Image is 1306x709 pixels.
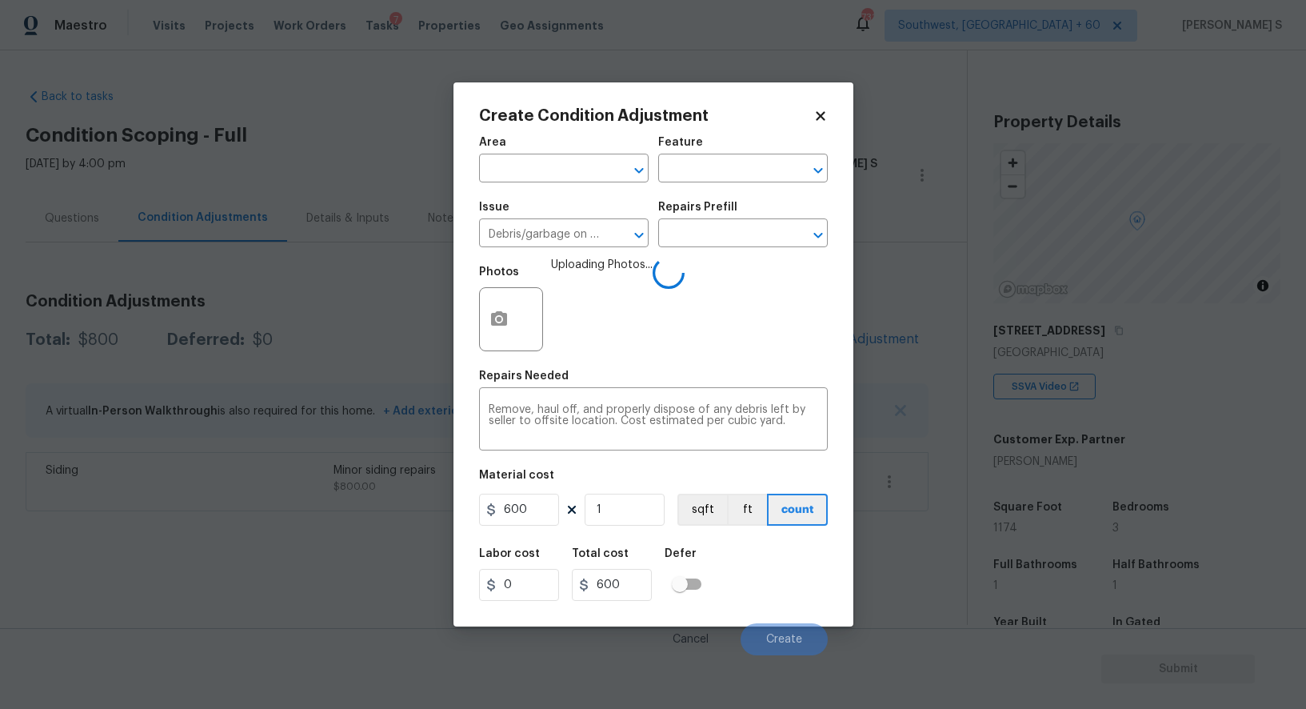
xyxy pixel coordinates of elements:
[766,634,802,646] span: Create
[479,137,506,148] h5: Area
[572,548,629,559] h5: Total cost
[551,257,653,361] span: Uploading Photos...
[665,548,697,559] h5: Defer
[628,224,650,246] button: Open
[658,202,737,213] h5: Repairs Prefill
[807,224,829,246] button: Open
[489,404,818,438] textarea: Remove, haul off, and properly dispose of any debris left by seller to offsite location. Cost est...
[673,634,709,646] span: Cancel
[741,623,828,655] button: Create
[479,108,813,124] h2: Create Condition Adjustment
[628,159,650,182] button: Open
[727,494,767,526] button: ft
[479,470,554,481] h5: Material cost
[677,494,727,526] button: sqft
[479,202,509,213] h5: Issue
[807,159,829,182] button: Open
[658,137,703,148] h5: Feature
[479,371,569,382] h5: Repairs Needed
[767,494,828,526] button: count
[479,548,540,559] h5: Labor cost
[479,266,519,278] h5: Photos
[647,623,734,655] button: Cancel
